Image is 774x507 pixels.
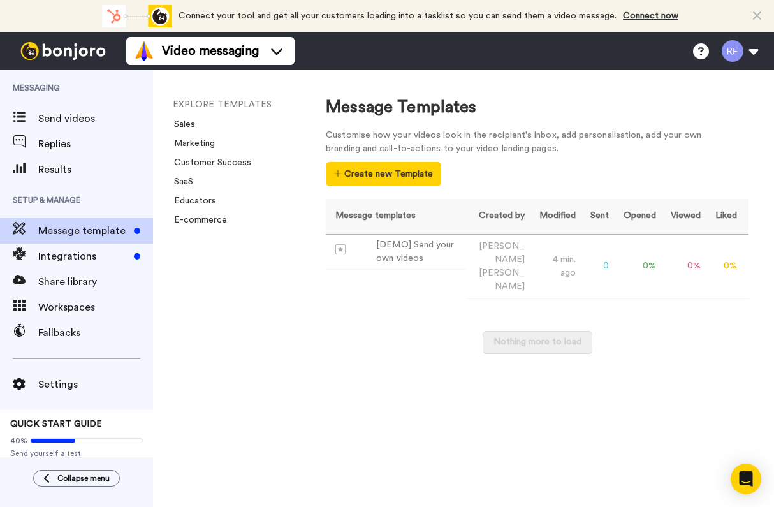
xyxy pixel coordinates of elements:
[166,139,215,148] a: Marketing
[581,234,614,298] td: 0
[10,436,27,446] span: 40%
[326,162,441,186] button: Create new Template
[57,473,110,483] span: Collapse menu
[162,42,259,60] span: Video messaging
[33,470,120,487] button: Collapse menu
[335,244,346,254] img: demo-template.svg
[661,199,706,234] th: Viewed
[466,234,530,298] td: [PERSON_NAME]
[38,111,153,126] span: Send videos
[581,199,614,234] th: Sent
[166,196,216,205] a: Educators
[173,98,345,112] li: EXPLORE TEMPLATES
[483,331,592,354] button: Nothing more to load
[661,234,706,298] td: 0 %
[38,274,153,290] span: Share library
[326,96,748,119] div: Message Templates
[479,268,525,291] span: [PERSON_NAME]
[166,120,195,129] a: Sales
[530,234,581,298] td: 4 min. ago
[179,11,617,20] span: Connect your tool and get all your customers loading into a tasklist so you can send them a video...
[134,41,154,61] img: vm-color.svg
[326,129,721,156] div: Customise how your videos look in the recipient's inbox, add personalisation, add your own brandi...
[38,377,153,392] span: Settings
[530,199,581,234] th: Modified
[731,464,761,494] div: Open Intercom Messenger
[614,234,661,298] td: 0 %
[38,249,129,264] span: Integrations
[166,158,251,167] a: Customer Success
[166,216,227,224] a: E-commerce
[10,420,102,429] span: QUICK START GUIDE
[10,448,143,459] span: Send yourself a test
[38,300,153,315] span: Workspaces
[376,239,461,265] div: [DEMO] Send your own videos
[166,177,193,186] a: SaaS
[614,199,661,234] th: Opened
[102,5,172,27] div: animation
[706,199,742,234] th: Liked
[38,162,153,177] span: Results
[38,223,129,239] span: Message template
[623,11,678,20] a: Connect now
[38,325,153,341] span: Fallbacks
[38,136,153,152] span: Replies
[466,199,530,234] th: Created by
[326,199,466,234] th: Message templates
[706,234,742,298] td: 0 %
[15,42,111,60] img: bj-logo-header-white.svg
